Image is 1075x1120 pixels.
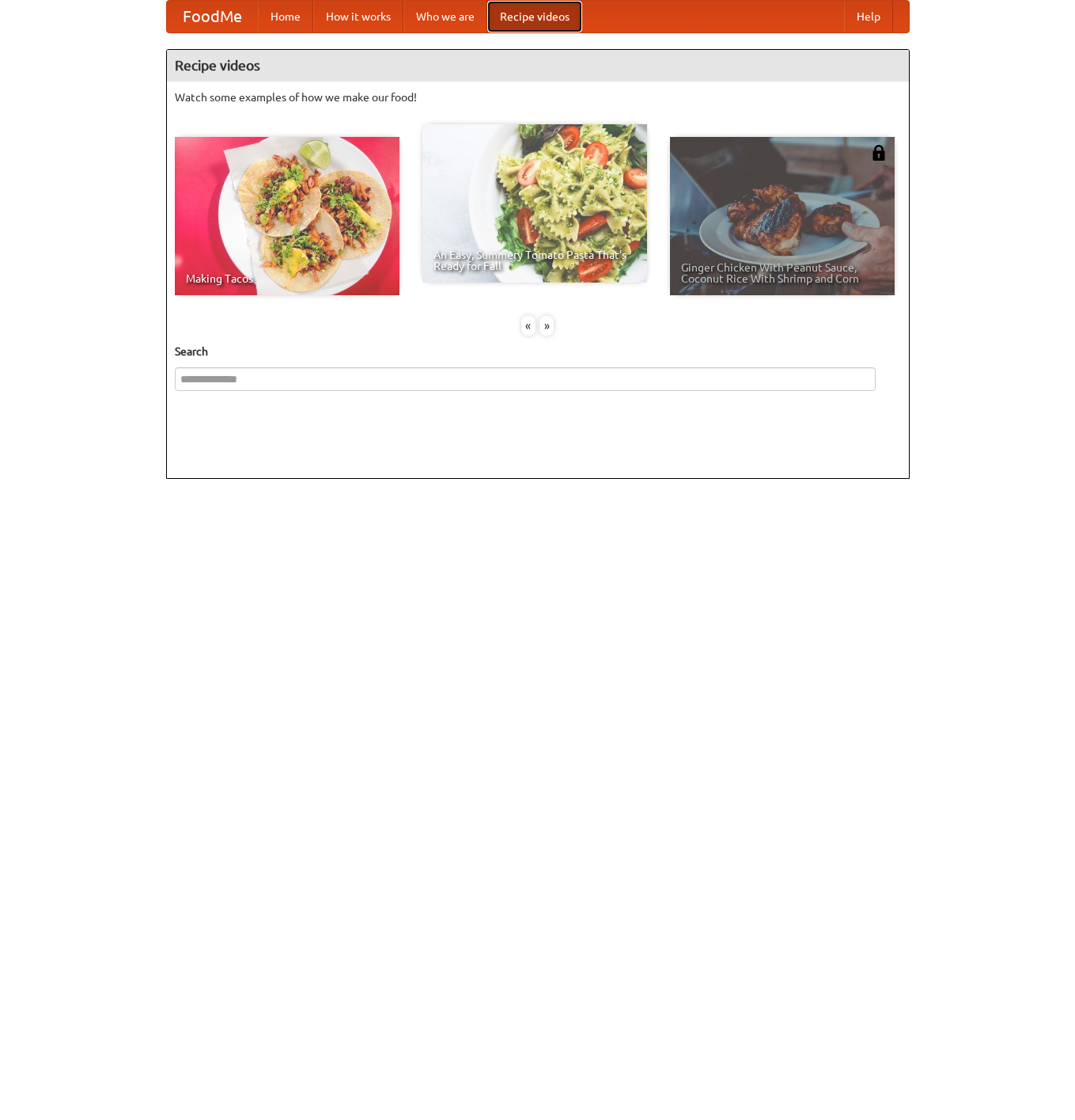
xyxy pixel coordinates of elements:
div: « [521,316,536,336]
a: Help [844,1,893,32]
a: How it works [313,1,403,32]
a: Making Tacos [175,137,399,295]
div: » [539,316,554,336]
h4: Recipe videos [167,50,909,82]
a: An Easy, Summery Tomato Pasta That's Ready for Fall [422,124,647,283]
a: Who we are [403,1,487,32]
p: Watch some examples of how we make our food! [175,89,901,105]
a: Recipe videos [487,1,582,32]
a: Home [258,1,313,32]
span: Making Tacos [186,273,388,284]
h5: Search [175,344,901,359]
a: FoodMe [167,1,258,32]
img: 483408.png [871,145,887,161]
span: An Easy, Summery Tomato Pasta That's Ready for Fall [433,249,636,271]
